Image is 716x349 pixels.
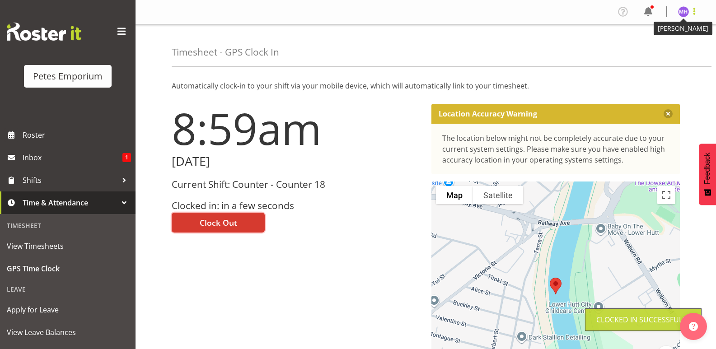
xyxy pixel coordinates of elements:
span: 1 [122,153,131,162]
button: Show street map [436,186,473,204]
div: Timesheet [2,216,133,235]
a: Apply for Leave [2,298,133,321]
button: Feedback - Show survey [699,144,716,205]
span: Time & Attendance [23,196,117,209]
h3: Current Shift: Counter - Counter 18 [172,179,421,190]
button: Close message [664,109,673,118]
span: Shifts [23,173,117,187]
a: View Timesheets [2,235,133,257]
img: Rosterit website logo [7,23,81,41]
span: GPS Time Clock [7,262,129,275]
span: View Timesheets [7,239,129,253]
a: View Leave Balances [2,321,133,344]
div: Petes Emporium [33,70,103,83]
span: Roster [23,128,131,142]
p: Location Accuracy Warning [439,109,537,118]
h2: [DATE] [172,154,421,168]
p: Automatically clock-in to your shift via your mobile device, which will automatically link to you... [172,80,680,91]
button: Clock Out [172,213,265,233]
a: GPS Time Clock [2,257,133,280]
span: Inbox [23,151,122,164]
h3: Clocked in: in a few seconds [172,200,421,211]
button: Toggle fullscreen view [657,186,675,204]
div: Leave [2,280,133,298]
span: Apply for Leave [7,303,129,316]
span: Feedback [703,153,711,184]
div: The location below might not be completely accurate due to your current system settings. Please m... [442,133,669,165]
h4: Timesheet - GPS Clock In [172,47,279,57]
div: Clocked in Successfully [596,314,690,325]
img: mackenzie-halford4471.jpg [678,6,689,17]
h1: 8:59am [172,104,421,153]
button: Show satellite imagery [473,186,523,204]
img: help-xxl-2.png [689,322,698,331]
span: View Leave Balances [7,326,129,339]
span: Clock Out [200,217,237,228]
